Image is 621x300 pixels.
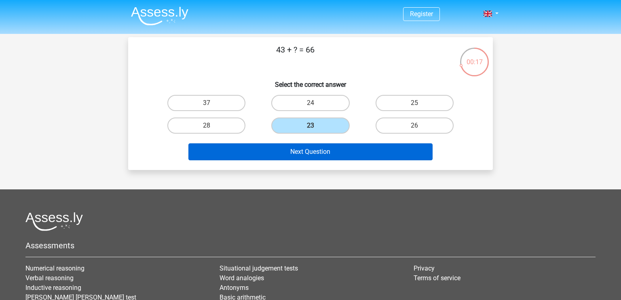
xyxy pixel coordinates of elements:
[220,264,298,272] a: Situational judgement tests
[410,10,433,18] a: Register
[376,117,454,134] label: 26
[25,264,84,272] a: Numerical reasoning
[220,284,249,292] a: Antonyms
[25,284,81,292] a: Inductive reasoning
[25,274,74,282] a: Verbal reasoning
[167,95,245,111] label: 37
[414,274,460,282] a: Terms of service
[376,95,454,111] label: 25
[167,117,245,134] label: 28
[141,74,480,88] h6: Select the correct answer
[414,264,435,272] a: Privacy
[459,47,490,67] div: 00:17
[25,212,83,231] img: Assessly logo
[25,241,596,250] h5: Assessments
[188,143,433,160] button: Next Question
[271,95,349,111] label: 24
[271,117,349,134] label: 23
[131,6,188,25] img: Assessly
[220,274,264,282] a: Word analogies
[141,44,450,68] p: 43 + ? = 66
